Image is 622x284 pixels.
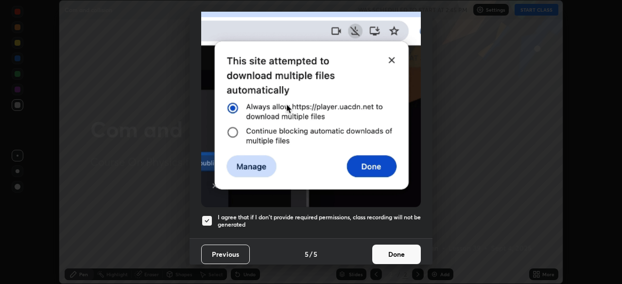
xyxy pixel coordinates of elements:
h4: 5 [313,249,317,259]
h4: 5 [305,249,309,259]
h4: / [310,249,312,259]
button: Previous [201,245,250,264]
h5: I agree that if I don't provide required permissions, class recording will not be generated [218,213,421,229]
button: Done [372,245,421,264]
